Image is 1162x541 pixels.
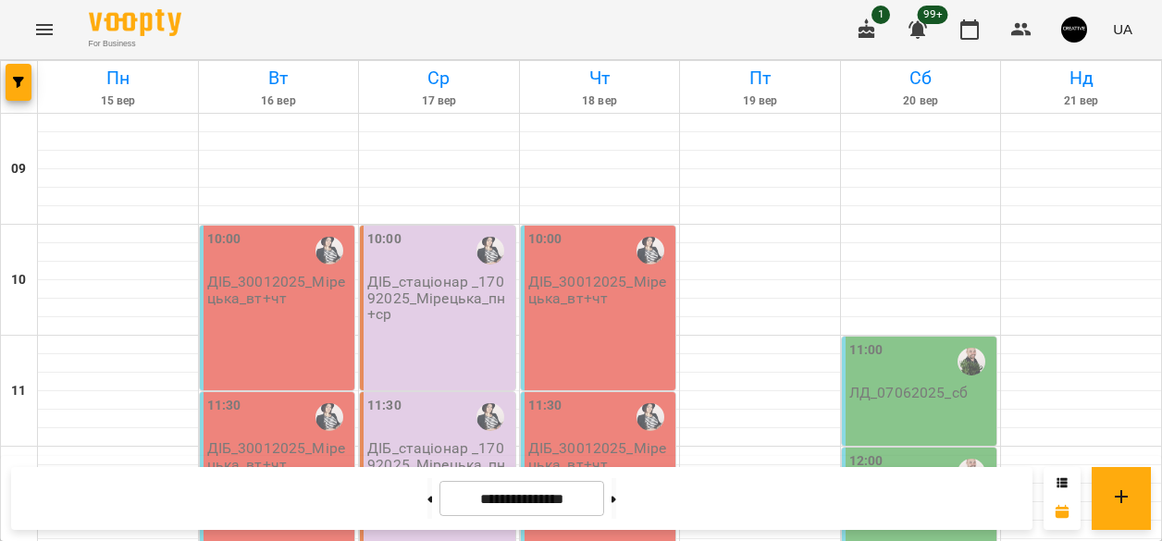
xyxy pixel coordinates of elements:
[367,274,512,322] p: ДІБ_стаціонар _17092025_Мірецька_пн+ср
[849,340,884,361] label: 11:00
[11,381,26,401] h6: 11
[1061,17,1087,43] img: c23ded83cd5f3a465fb1844f00e21456.png
[207,396,241,416] label: 11:30
[683,92,837,110] h6: 19 вер
[849,451,884,472] label: 12:00
[1004,92,1158,110] h6: 21 вер
[89,9,181,36] img: Voopty Logo
[41,64,195,92] h6: Пн
[528,274,673,306] p: ДІБ_30012025_Мірецька_вт+чт
[1106,12,1140,46] button: UA
[476,237,504,264] img: Мірецька Юлія
[315,237,343,264] img: Мірецька Юлія
[202,92,356,110] h6: 16 вер
[528,396,562,416] label: 11:30
[362,64,516,92] h6: Ср
[918,6,948,24] span: 99+
[637,403,664,431] img: Мірецька Юлія
[1113,19,1132,39] span: UA
[367,229,402,250] label: 10:00
[362,92,516,110] h6: 17 вер
[11,159,26,179] h6: 09
[41,92,195,110] h6: 15 вер
[523,64,677,92] h6: Чт
[849,385,968,400] p: ЛД_07062025_сб
[683,64,837,92] h6: Пт
[207,440,352,473] p: ДІБ_30012025_Мірецька_вт+чт
[1004,64,1158,92] h6: Нд
[367,440,512,488] p: ДІБ_стаціонар _17092025_Мірецька_пн+ср
[315,403,343,431] img: Мірецька Юлія
[207,274,352,306] p: ДІБ_30012025_Мірецька_вт+чт
[367,396,402,416] label: 11:30
[958,348,985,375] img: Гощицький Сергій
[22,7,67,52] button: Menu
[523,92,677,110] h6: 18 вер
[844,64,998,92] h6: Сб
[476,403,504,431] img: Мірецька Юлія
[844,92,998,110] h6: 20 вер
[871,6,890,24] span: 1
[528,440,673,473] p: ДІБ_30012025_Мірецька_вт+чт
[207,229,241,250] label: 10:00
[89,38,181,50] span: For Business
[528,229,562,250] label: 10:00
[202,64,356,92] h6: Вт
[637,237,664,264] img: Мірецька Юлія
[11,270,26,290] h6: 10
